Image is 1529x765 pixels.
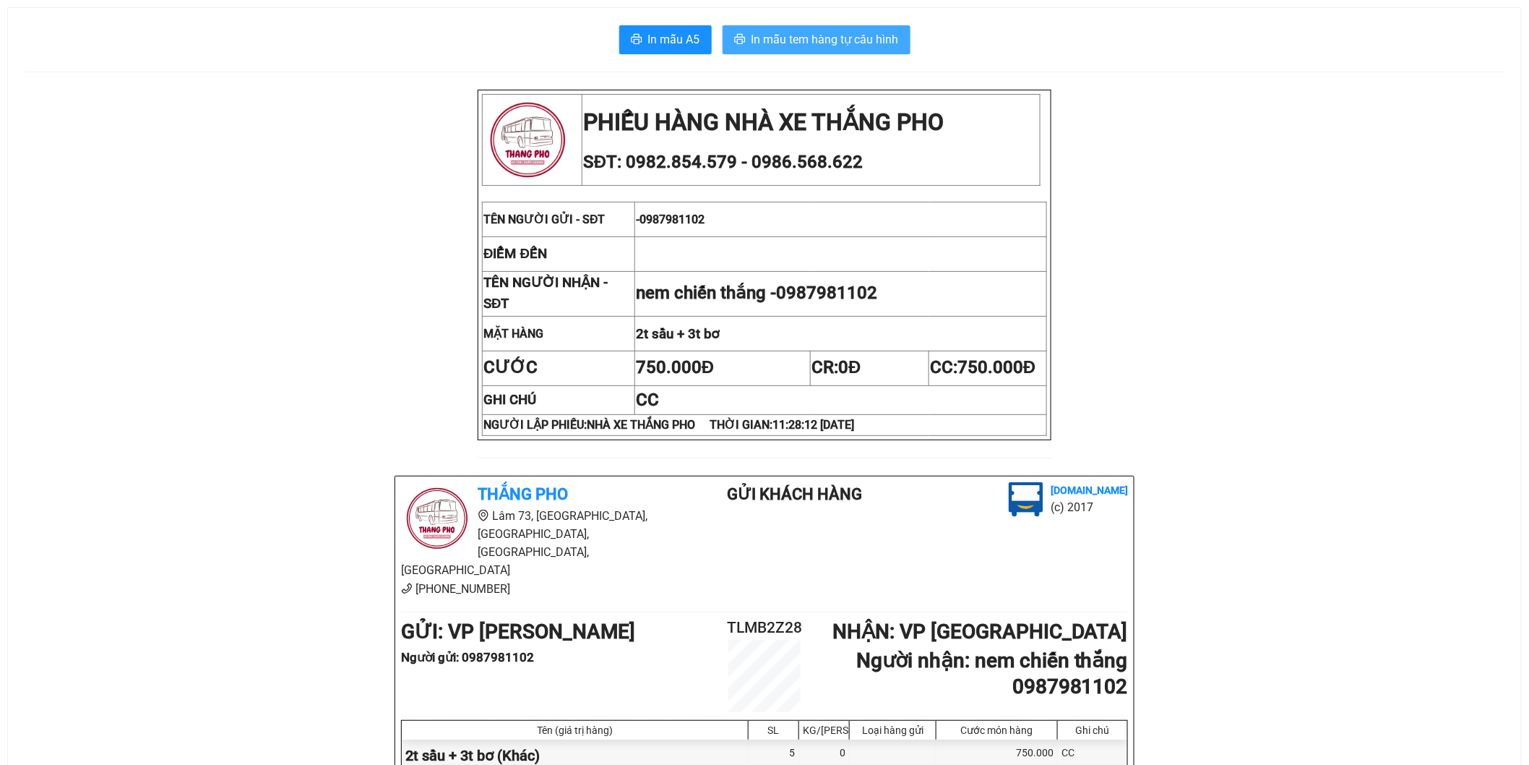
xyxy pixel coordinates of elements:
li: (c) 2017 [1051,498,1128,516]
span: nem chiến thắng - [636,283,877,303]
b: GỬI : VP [PERSON_NAME] [401,620,635,644]
b: NHẬN : VP [GEOGRAPHIC_DATA] [832,620,1128,644]
span: phone [401,583,413,594]
span: TÊN NGƯỜI GỬI - SĐT [483,213,606,226]
b: [DOMAIN_NAME] [1051,484,1128,496]
li: Lâm 73, [GEOGRAPHIC_DATA], [GEOGRAPHIC_DATA], [GEOGRAPHIC_DATA], [GEOGRAPHIC_DATA] [401,507,670,580]
div: Loại hàng gửi [853,725,932,736]
h2: TLMB2Z28 [704,616,825,640]
li: [PHONE_NUMBER] [401,580,670,598]
b: Người nhận : nem chiến thắng 0987981102 [856,649,1128,698]
b: Thắng Pho [478,485,568,503]
span: 750.000Đ [636,357,714,377]
span: 0987981102 [639,213,705,226]
strong: CƯỚC [483,357,538,377]
div: SL [752,725,795,736]
div: KG/[PERSON_NAME] [803,725,845,736]
span: CC: [930,357,1035,377]
strong: NGƯỜI LẬP PHIẾU: [483,418,854,432]
div: Cước món hàng [940,725,1054,736]
button: printerIn mẫu A5 [619,25,712,54]
img: logo.jpg [401,482,473,555]
strong: TÊN NGƯỜI NHẬN - SĐT [483,275,608,312]
span: printer [631,33,642,47]
div: Ghi chú [1061,725,1124,736]
button: printerIn mẫu tem hàng tự cấu hình [723,25,910,54]
img: logo.jpg [1009,482,1043,517]
span: 0Đ [838,357,861,377]
div: Tên (giá trị hàng) [405,725,744,736]
span: CC [636,390,659,410]
span: environment [478,510,489,521]
span: 11:28:12 [DATE] [772,418,854,432]
strong: PHIẾU HÀNG NHÀ XE THẮNG PHO [583,108,944,136]
img: logo [483,95,572,184]
strong: GHI CHÚ [483,392,536,408]
span: - [636,213,705,226]
span: 2t sầu + 3t bơ [636,326,720,342]
strong: MẶT HÀNG [483,327,543,341]
b: Người gửi : 0987981102 [401,650,534,664]
span: In mẫu A5 [648,30,700,48]
span: CR: [811,357,861,377]
span: SĐT: 0982.854.579 - 0986.568.622 [583,152,863,172]
span: In mẫu tem hàng tự cấu hình [751,30,899,48]
span: printer [734,33,746,47]
b: Gửi khách hàng [728,485,863,503]
span: 750.000Đ [957,357,1035,377]
strong: ĐIỂM ĐẾN [483,246,547,262]
span: NHÀ XE THẮNG PHO THỜI GIAN: [587,418,854,432]
span: 0987981102 [776,283,877,303]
